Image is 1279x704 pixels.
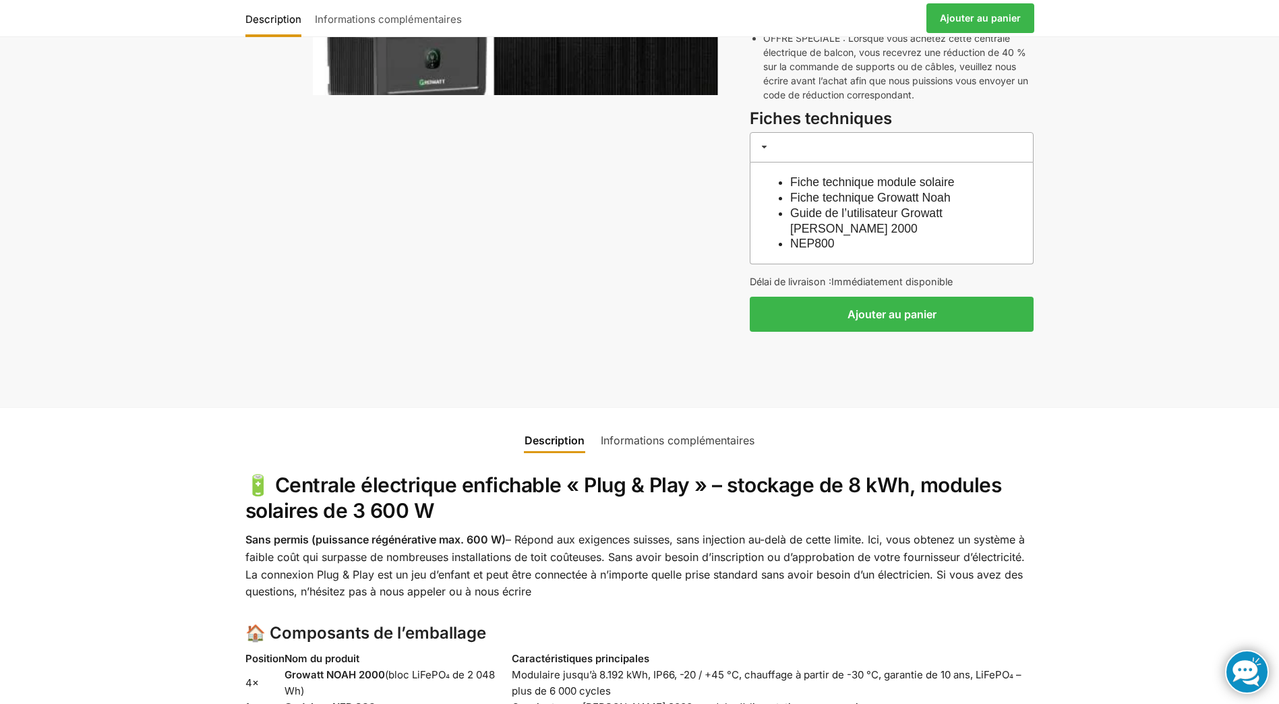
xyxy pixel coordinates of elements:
[245,622,1034,645] h3: 🏠 Composants de l’emballage
[747,340,1036,378] iframe: Sicherer Rahmen für schnelle Bezahlvorgänge
[831,276,953,287] span: Immédiatement disponible
[245,473,1034,523] h2: 🔋 Centrale électrique enfichable « Plug & Play » – stockage de 8 kWh, modules solaires de 3 600 W
[245,533,506,546] strong: Sans permis (puissance régénérative max. 600 W)
[790,175,955,189] a: Fiche technique module solaire
[790,237,835,250] a: NEP800
[750,107,1034,131] h3: Fiches techniques
[245,2,308,34] a: Description
[593,424,763,457] a: Informations complémentaires
[750,297,1034,332] button: Ajouter au panier
[285,668,495,697] span: (bloc LiFePO₄ de 2 048 Wh)
[245,531,1034,600] p: – Répond aux exigences suisses, sans injection au-delà de cette limite. Ici, vous obtenez un syst...
[285,651,512,667] th: Nom du produit
[245,651,285,667] th: Position
[926,3,1034,33] a: Ajouter au panier
[308,2,469,34] a: Informations complémentaires
[790,191,951,204] a: Fiche technique Growatt Noah
[763,31,1034,102] li: OFFRE SPÉCIALE : Lorsque vous achetez cette centrale électrique de balcon, vous recevrez une rédu...
[512,651,1034,667] th: Caractéristiques principales
[790,206,943,235] a: Guide de l’utilisateur Growatt [PERSON_NAME] 2000
[512,668,1021,697] span: Modulaire jusqu’à 8.192 kWh, IP66, -20 / +45 °C, chauffage à partir de -30 °C, garantie de 10 ans...
[750,276,953,287] span: Délai de livraison :
[285,668,385,681] strong: Growatt NOAH 2000
[516,424,593,457] a: Description
[245,667,285,699] td: 4×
